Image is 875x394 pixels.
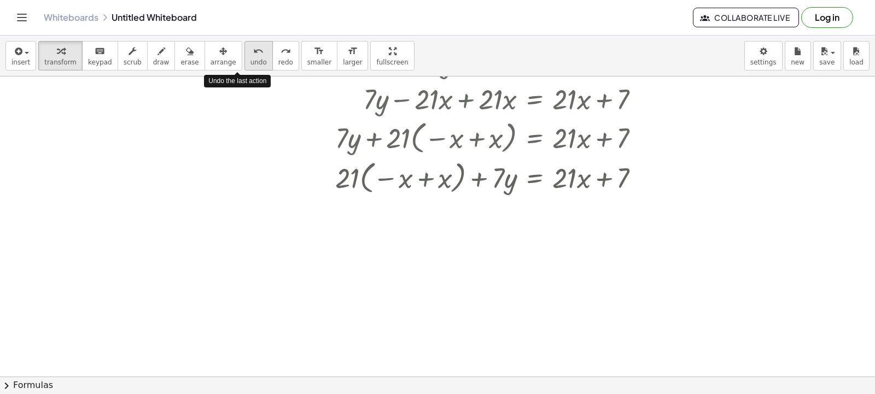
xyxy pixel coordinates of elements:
button: draw [147,41,176,70]
button: insert [5,41,36,70]
button: fullscreen [370,41,414,70]
span: smaller [307,58,331,66]
i: format_size [314,45,324,58]
button: load [843,41,870,70]
a: Whiteboards [44,12,98,23]
span: larger [343,58,362,66]
button: settings [744,41,783,70]
span: erase [180,58,199,66]
div: Undo the last action [204,75,271,87]
i: undo [253,45,264,58]
button: Log in [801,7,853,28]
button: erase [174,41,205,70]
button: new [785,41,811,70]
span: arrange [211,58,236,66]
button: Toggle navigation [13,9,31,26]
span: save [819,58,835,66]
span: fullscreen [376,58,408,66]
button: redoredo [272,41,299,70]
span: undo [250,58,267,66]
span: new [791,58,804,66]
span: transform [44,58,77,66]
button: Collaborate Live [693,8,799,27]
button: format_sizelarger [337,41,368,70]
span: scrub [124,58,142,66]
button: scrub [118,41,148,70]
span: insert [11,58,30,66]
span: redo [278,58,293,66]
span: load [849,58,864,66]
button: arrange [205,41,242,70]
button: keyboardkeypad [82,41,118,70]
button: save [813,41,841,70]
i: format_size [347,45,358,58]
span: settings [750,58,777,66]
button: transform [38,41,83,70]
i: redo [281,45,291,58]
span: Collaborate Live [702,13,790,22]
button: undoundo [244,41,273,70]
button: format_sizesmaller [301,41,337,70]
i: keyboard [95,45,105,58]
span: keypad [88,58,112,66]
span: draw [153,58,170,66]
